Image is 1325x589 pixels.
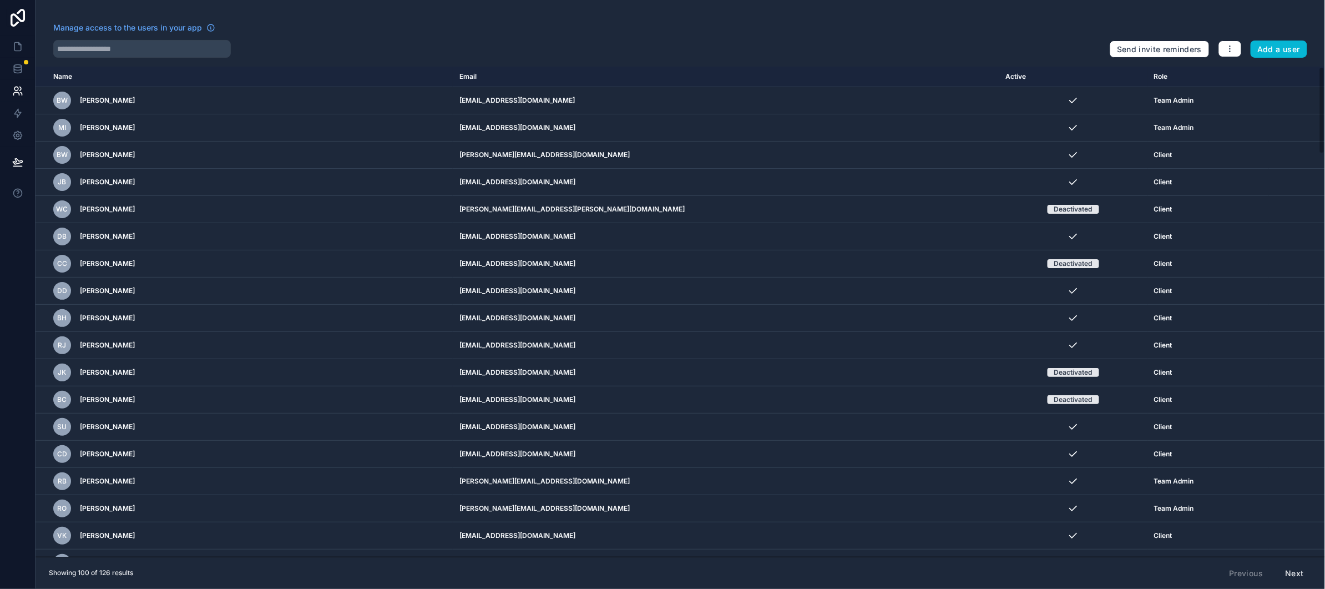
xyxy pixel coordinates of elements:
td: [PERSON_NAME][EMAIL_ADDRESS][DOMAIN_NAME] [453,142,999,169]
td: [EMAIL_ADDRESS][DOMAIN_NAME] [453,114,999,142]
td: [EMAIL_ADDRESS][DOMAIN_NAME] [453,441,999,468]
span: [PERSON_NAME] [80,259,135,268]
span: SU [58,422,67,431]
div: Deactivated [1054,259,1093,268]
span: [PERSON_NAME] [80,395,135,404]
span: Client [1154,150,1172,159]
span: [PERSON_NAME] [80,422,135,431]
td: [EMAIL_ADDRESS][DOMAIN_NAME] [453,522,999,550]
span: Client [1154,178,1172,187]
a: Manage access to the users in your app [53,22,215,33]
span: Team Admin [1154,123,1194,132]
td: [PERSON_NAME][EMAIL_ADDRESS][PERSON_NAME][DOMAIN_NAME] [453,550,999,577]
span: [PERSON_NAME] [80,232,135,241]
td: [EMAIL_ADDRESS][DOMAIN_NAME] [453,278,999,305]
button: Next [1278,564,1312,583]
th: Role [1147,67,1269,87]
span: Client [1154,531,1172,540]
td: [EMAIL_ADDRESS][DOMAIN_NAME] [453,87,999,114]
span: Client [1154,232,1172,241]
span: Manage access to the users in your app [53,22,202,33]
span: MI [58,123,66,132]
span: [PERSON_NAME] [80,205,135,214]
span: CD [57,450,67,459]
td: [PERSON_NAME][EMAIL_ADDRESS][PERSON_NAME][DOMAIN_NAME] [453,196,999,223]
span: VK [58,531,67,540]
span: Client [1154,314,1172,323]
span: Client [1154,422,1172,431]
span: [PERSON_NAME] [80,178,135,187]
span: Client [1154,205,1172,214]
span: [PERSON_NAME] [80,96,135,105]
td: [PERSON_NAME][EMAIL_ADDRESS][DOMAIN_NAME] [453,495,999,522]
span: [PERSON_NAME] [80,286,135,295]
td: [EMAIL_ADDRESS][DOMAIN_NAME] [453,250,999,278]
span: [PERSON_NAME] [80,150,135,159]
td: [EMAIL_ADDRESS][DOMAIN_NAME] [453,223,999,250]
span: Team Admin [1154,504,1194,513]
span: RJ [58,341,67,350]
div: scrollable content [36,67,1325,557]
span: BC [58,395,67,404]
button: Send invite reminders [1110,41,1209,58]
th: Email [453,67,999,87]
span: [PERSON_NAME] [80,341,135,350]
span: JK [58,368,67,377]
span: DD [57,286,67,295]
div: Deactivated [1054,205,1093,214]
div: Deactivated [1054,395,1093,404]
td: [PERSON_NAME][EMAIL_ADDRESS][DOMAIN_NAME] [453,468,999,495]
span: Team Admin [1154,477,1194,486]
span: Client [1154,259,1172,268]
td: [EMAIL_ADDRESS][DOMAIN_NAME] [453,169,999,196]
td: [EMAIL_ADDRESS][DOMAIN_NAME] [453,305,999,332]
span: RO [58,504,67,513]
span: [PERSON_NAME] [80,314,135,323]
span: Client [1154,286,1172,295]
span: [PERSON_NAME] [80,123,135,132]
span: [PERSON_NAME] [80,504,135,513]
span: Team Admin [1154,96,1194,105]
td: [EMAIL_ADDRESS][DOMAIN_NAME] [453,414,999,441]
div: Deactivated [1054,368,1093,377]
th: Active [999,67,1147,87]
span: BW [57,150,68,159]
span: [PERSON_NAME] [80,477,135,486]
span: Showing 100 of 126 results [49,568,133,577]
span: Client [1154,341,1172,350]
span: DB [58,232,67,241]
span: WC [57,205,68,214]
span: RB [58,477,67,486]
span: [PERSON_NAME] [80,368,135,377]
span: Client [1154,368,1172,377]
td: [EMAIL_ADDRESS][DOMAIN_NAME] [453,386,999,414]
span: BH [58,314,67,323]
span: JB [58,178,67,187]
span: [PERSON_NAME] [80,531,135,540]
span: CC [57,259,67,268]
span: Client [1154,450,1172,459]
span: Client [1154,395,1172,404]
td: [EMAIL_ADDRESS][DOMAIN_NAME] [453,359,999,386]
th: Name [36,67,453,87]
td: [EMAIL_ADDRESS][DOMAIN_NAME] [453,332,999,359]
button: Add a user [1251,41,1308,58]
span: [PERSON_NAME] [80,450,135,459]
span: BW [57,96,68,105]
